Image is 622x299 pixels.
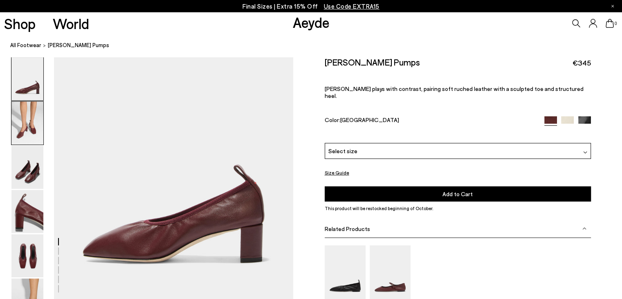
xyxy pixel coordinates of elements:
p: This product will be restocked beginning of October. [325,205,591,212]
span: Add to Cart [442,190,473,197]
p: [PERSON_NAME] plays with contrast, pairing soft ruched leather with a sculpted toe and structured... [325,85,591,99]
a: 0 [606,19,614,28]
div: Color: [325,116,536,126]
button: Add to Cart [325,186,591,202]
a: All Footwear [10,41,41,50]
a: World [53,16,89,31]
img: svg%3E [583,150,587,154]
nav: breadcrumb [10,34,622,57]
img: Narissa Ruched Pumps - Image 4 [11,190,43,233]
button: Size Guide [325,168,349,178]
img: Narissa Ruched Pumps - Image 2 [11,102,43,145]
span: [PERSON_NAME] Pumps [48,41,109,50]
a: Aeyde [293,14,330,31]
span: [GEOGRAPHIC_DATA] [340,116,399,123]
span: €345 [573,58,591,68]
span: 0 [614,21,618,26]
span: Navigate to /collections/ss25-final-sizes [324,2,379,10]
a: Shop [4,16,36,31]
img: Narissa Ruched Pumps - Image 5 [11,234,43,277]
span: Related Products [325,225,370,232]
img: Narissa Ruched Pumps - Image 3 [11,146,43,189]
h2: [PERSON_NAME] Pumps [325,57,420,67]
span: Select size [328,147,357,155]
img: Narissa Ruched Pumps - Image 1 [11,57,43,100]
img: svg%3E [582,227,586,231]
p: Final Sizes | Extra 15% Off [243,1,379,11]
